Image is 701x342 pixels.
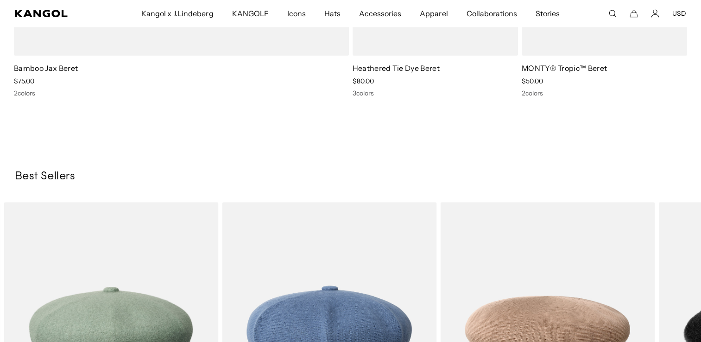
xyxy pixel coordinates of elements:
[522,63,607,73] a: MONTY® Tropic™ Beret
[522,77,543,85] span: $50.00
[353,77,374,85] span: $80.00
[522,89,687,97] div: 2 colors
[651,9,659,18] a: Account
[14,89,349,97] div: 2 colors
[353,63,440,73] a: Heathered Tie Dye Beret
[630,9,638,18] button: Cart
[14,63,78,73] a: Bamboo Jax Beret
[14,77,34,85] span: $75.00
[672,9,686,18] button: USD
[608,9,617,18] summary: Search here
[353,89,518,97] div: 3 colors
[15,10,93,17] a: Kangol
[15,170,686,184] h3: Best Sellers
